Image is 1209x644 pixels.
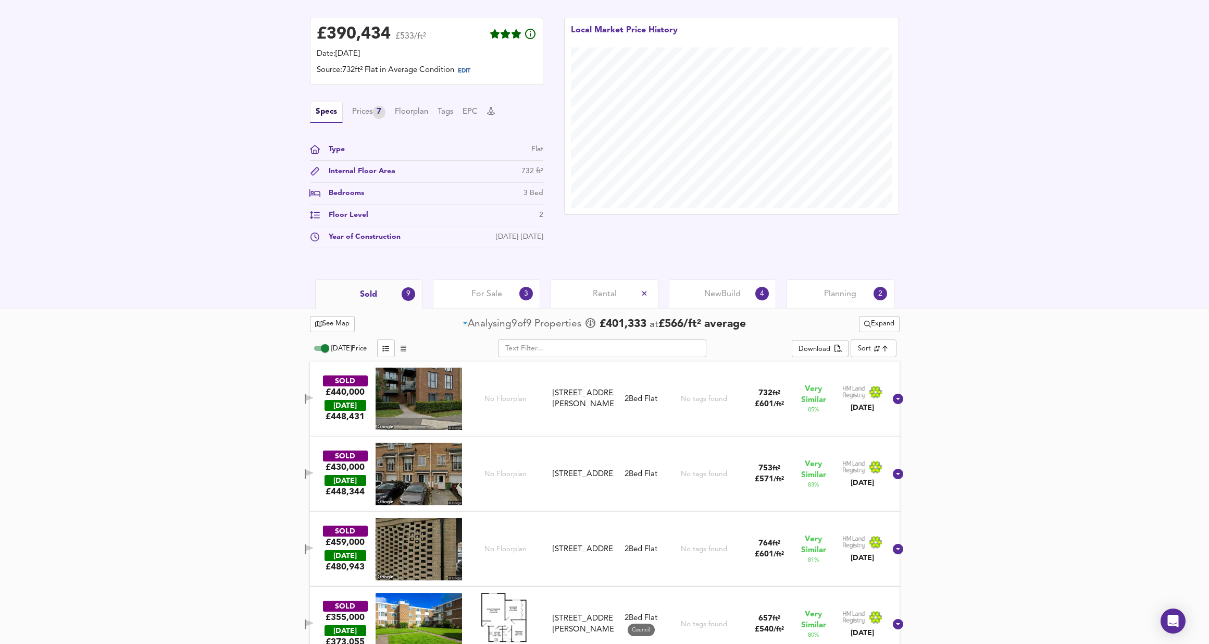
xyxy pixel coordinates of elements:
[801,384,826,406] span: Very Similar
[600,317,646,332] span: £ 401,333
[892,618,904,630] svg: Show Details
[774,626,784,633] span: / ft²
[352,106,385,119] button: Prices7
[808,631,819,639] span: 80 %
[549,544,617,555] div: Flat 5, 73e Coleridge Way, WD6 2AE
[824,288,856,300] span: Planning
[758,465,772,472] span: 753
[317,27,391,42] div: £ 390,434
[317,48,537,60] div: Date: [DATE]
[755,400,784,408] span: £ 601
[553,469,613,480] div: [STREET_ADDRESS]
[681,544,727,554] div: No tags found
[323,451,368,461] div: SOLD
[323,375,368,386] div: SOLD
[463,317,584,331] div: of Propert ies
[892,393,904,405] svg: Show Details
[808,556,819,564] span: 81 %
[539,210,543,221] div: 2
[772,390,780,397] span: ft²
[326,411,365,422] span: £ 448,431
[317,65,537,78] div: Source: 732ft² Flat in Average Condition
[792,340,849,358] div: split button
[892,543,904,555] svg: Show Details
[772,465,780,472] span: ft²
[681,394,727,404] div: No tags found
[468,317,512,331] div: Analysing
[842,478,883,488] div: [DATE]
[498,339,706,357] input: Text Filter...
[801,534,826,556] span: Very Similar
[352,106,385,119] div: Prices
[310,512,900,587] div: SOLD£459,000 [DATE]£480,943No Floorplan[STREET_ADDRESS]2Bed FlatNo tags found764ft²£601/ft²Very S...
[325,400,366,411] div: [DATE]
[320,144,345,155] div: Type
[326,537,365,548] div: £459,000
[526,317,532,331] span: 9
[772,540,780,547] span: ft²
[484,469,527,479] span: No Floorplan
[458,68,470,74] span: EDIT
[524,188,543,199] div: 3 Bed
[625,613,657,636] div: 2 Bed Flat
[892,468,904,480] svg: Show Details
[310,436,900,512] div: SOLD£430,000 [DATE]£448,344No Floorplan[STREET_ADDRESS]2Bed FlatNo tags found753ft²£571/ft²Very S...
[842,628,883,638] div: [DATE]
[774,401,784,408] span: / ft²
[549,469,617,480] div: Flat 3, 73e Coleridge Way, WD6 2AE
[772,615,780,622] span: ft²
[360,289,377,300] span: Sold
[858,344,871,354] div: Sort
[463,106,478,118] button: EPC
[650,320,658,330] span: at
[681,619,727,629] div: No tags found
[704,288,741,300] span: New Build
[755,476,784,483] span: £ 571
[758,390,772,397] span: 732
[593,288,617,300] span: Rental
[842,460,883,474] img: Land Registry
[851,339,896,357] div: Sort
[325,550,366,561] div: [DATE]
[326,612,365,623] div: £355,000
[438,106,453,118] button: Tags
[531,144,543,155] div: Flat
[484,394,527,404] span: No Floorplan
[549,613,617,636] div: 18 Boreham Holt, WD6 3QF
[625,394,657,405] div: 2 Bed Flat
[310,102,343,123] button: Specs
[549,388,617,410] div: Flat 9, Millar House, Station Road, WD6 1BS
[842,403,883,413] div: [DATE]
[758,540,772,548] span: 764
[484,544,527,554] span: No Floorplan
[755,626,784,634] span: £ 540
[320,210,368,221] div: Floor Level
[1161,609,1186,634] div: Open Intercom Messenger
[658,319,746,330] span: £ 566 / ft² average
[402,287,415,301] div: 9
[320,232,401,242] div: Year of Construction
[326,461,365,473] div: £430,000
[553,388,613,410] div: [STREET_ADDRESS][PERSON_NAME]
[755,551,784,558] span: £ 601
[774,551,784,558] span: / ft²
[792,340,849,358] button: Download
[553,613,613,636] div: [STREET_ADDRESS][PERSON_NAME]
[808,406,819,414] span: 85 %
[842,611,883,624] img: Land Registry
[326,561,365,573] span: £ 480,943
[874,287,887,300] div: 2
[310,316,355,332] button: See Map
[758,615,772,623] span: 657
[801,609,826,631] span: Very Similar
[625,544,657,555] div: 2 Bed Flat
[315,318,350,330] span: See Map
[521,166,543,177] div: 732 ft²
[326,486,365,497] span: £ 448,344
[376,368,462,430] img: streetview
[519,287,533,300] div: 3
[628,626,655,634] span: Council
[376,518,462,580] img: streetview
[320,188,364,199] div: Bedrooms
[859,316,900,332] div: split button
